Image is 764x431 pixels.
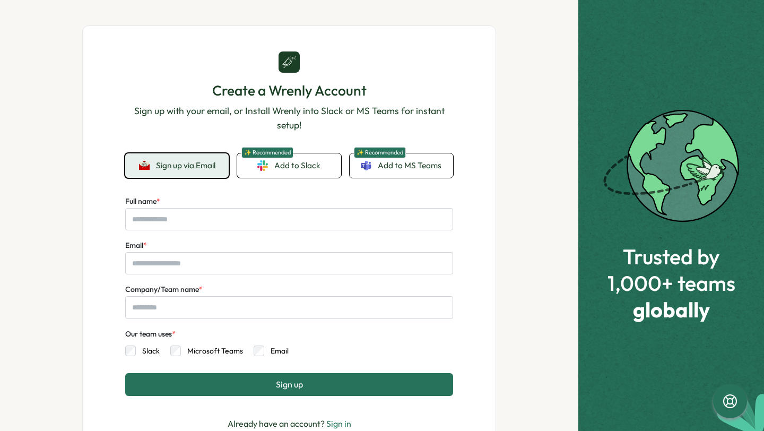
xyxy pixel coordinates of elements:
label: Microsoft Teams [181,346,243,356]
span: globally [607,298,735,321]
button: Sign up [125,373,453,395]
span: Trusted by [607,245,735,268]
a: ✨ RecommendedAdd to MS Teams [350,153,453,178]
a: Sign in [326,418,351,429]
label: Company/Team name [125,284,203,296]
button: Sign up via Email [125,153,229,178]
label: Slack [136,346,160,356]
span: Sign up via Email [156,161,215,170]
p: Sign up with your email, or Install Wrenly into Slack or MS Teams for instant setup! [125,104,453,132]
span: Add to MS Teams [378,160,441,171]
div: Our team uses [125,329,176,340]
p: Already have an account? [228,417,351,430]
h1: Create a Wrenly Account [125,81,453,100]
span: Sign up [276,380,303,389]
label: Email [264,346,289,356]
span: Add to Slack [274,160,320,171]
span: 1,000+ teams [607,271,735,295]
span: ✨ Recommended [241,147,293,158]
span: ✨ Recommended [354,147,406,158]
label: Full name [125,196,160,208]
label: Email [125,240,147,252]
a: ✨ RecommendedAdd to Slack [237,153,341,178]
